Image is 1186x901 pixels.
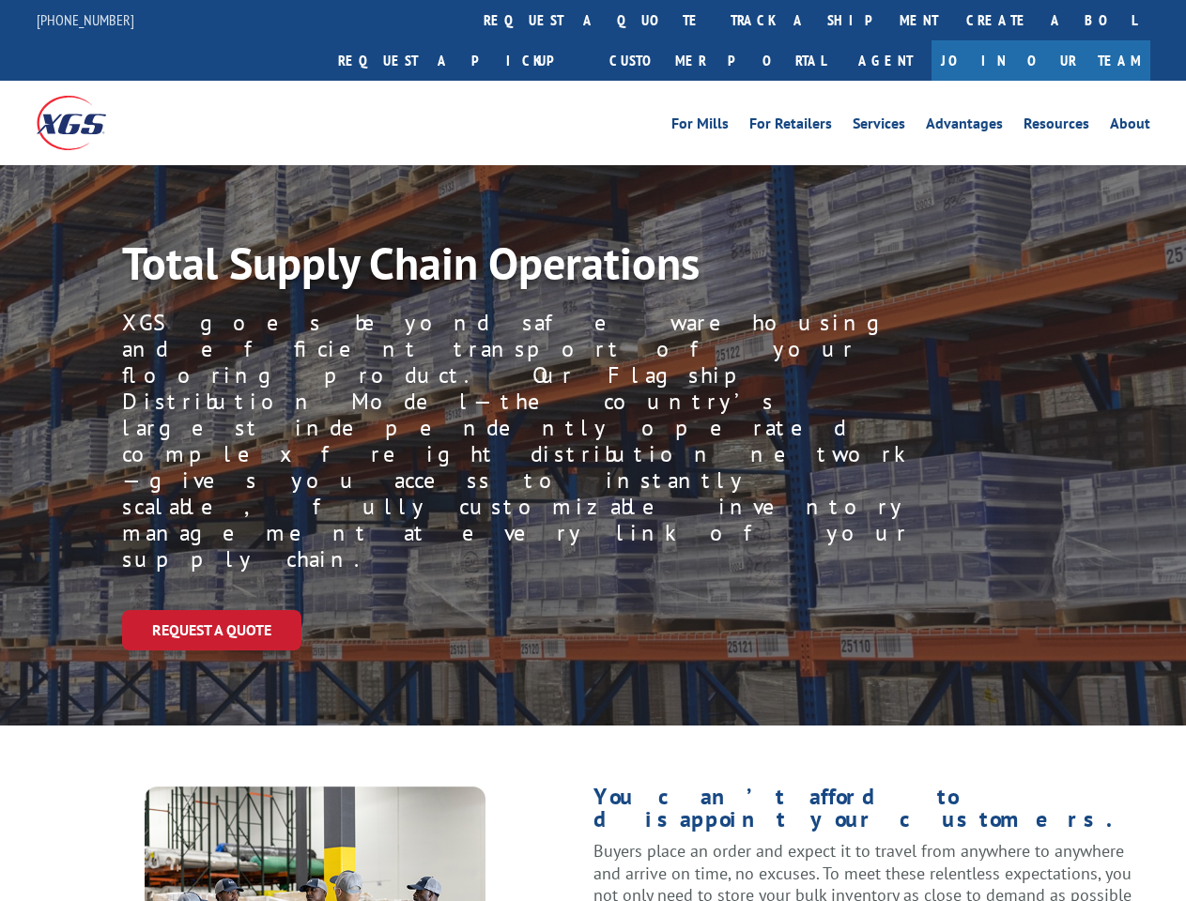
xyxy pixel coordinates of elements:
a: About [1110,116,1150,137]
a: For Mills [671,116,729,137]
a: Resources [1024,116,1089,137]
a: Services [853,116,905,137]
a: Agent [839,40,932,81]
a: For Retailers [749,116,832,137]
a: Join Our Team [932,40,1150,81]
a: Advantages [926,116,1003,137]
a: [PHONE_NUMBER] [37,10,134,29]
a: Customer Portal [595,40,839,81]
h1: Total Supply Chain Operations [122,240,883,295]
p: XGS goes beyond safe warehousing and efficient transport of your flooring product. Our Flagship D... [122,310,910,573]
a: Request a Quote [122,610,301,650]
h1: You can’t afford to disappoint your customers. [593,786,1150,840]
a: Request a pickup [324,40,595,81]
